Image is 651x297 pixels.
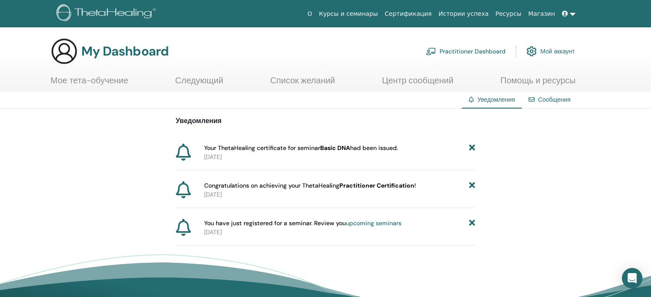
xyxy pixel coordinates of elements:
[175,75,223,92] a: Следующий
[204,153,476,162] p: [DATE]
[315,6,381,22] a: Курсы и семинары
[538,96,571,103] a: Сообщения
[525,6,558,22] a: Магазин
[477,96,515,103] span: Уведомления
[204,190,476,199] p: [DATE]
[426,42,505,61] a: Practitioner Dashboard
[320,144,350,152] b: Basic DNA
[56,4,159,24] img: logo.png
[382,75,453,92] a: Центр сообщений
[381,6,435,22] a: Сертификация
[500,75,576,92] a: Помощь и ресурсы
[492,6,525,22] a: Ресурсы
[176,116,476,126] p: Уведомления
[304,6,315,22] a: О
[81,44,169,59] h3: My Dashboard
[51,38,78,65] img: generic-user-icon.jpg
[622,268,642,288] div: Open Intercom Messenger
[526,44,537,59] img: cog.svg
[435,6,492,22] a: Истории успеха
[204,181,416,190] span: Congratulations on achieving your ThetaHealing !
[51,75,128,92] a: Мое тета-обучение
[204,228,476,237] p: [DATE]
[526,42,575,61] a: Мой аккаунт
[346,219,401,227] a: upcoming seminars
[426,47,436,55] img: chalkboard-teacher.svg
[204,219,401,228] span: You have just registered for a seminar. Review you
[204,144,398,153] span: Your ThetaHealing certificate for seminar had been issued.
[270,75,335,92] a: Список желаний
[339,182,414,189] b: Practitioner Certification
